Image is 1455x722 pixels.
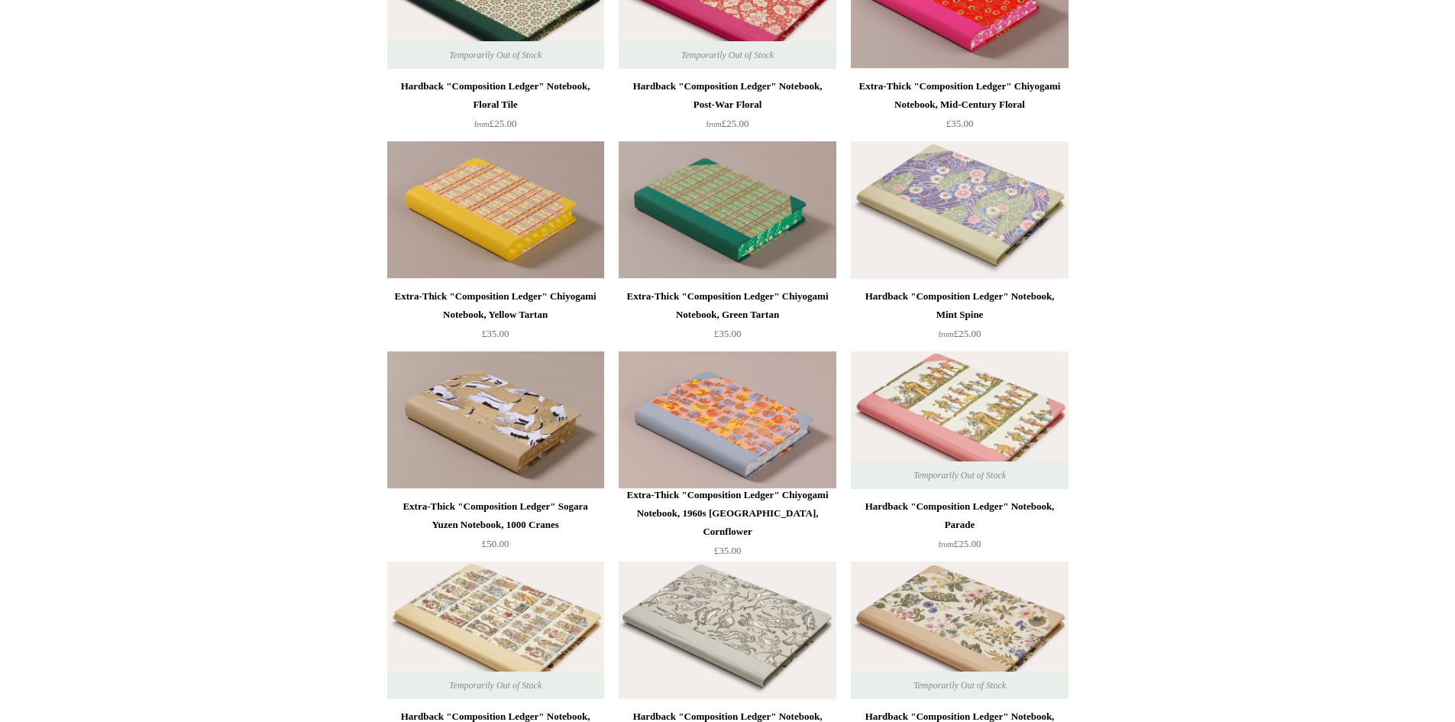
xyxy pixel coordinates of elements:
[387,497,604,560] a: Extra-Thick "Composition Ledger" Sogara Yuzen Notebook, 1000 Cranes £50.00
[391,497,600,534] div: Extra-Thick "Composition Ledger" Sogara Yuzen Notebook, 1000 Cranes
[898,461,1021,489] span: Temporarily Out of Stock
[622,486,832,541] div: Extra-Thick "Composition Ledger" Chiyogami Notebook, 1960s [GEOGRAPHIC_DATA], Cornflower
[851,141,1068,279] a: Hardback "Composition Ledger" Notebook, Mint Spine Hardback "Composition Ledger" Notebook, Mint S...
[706,118,749,129] span: £25.00
[619,141,836,279] img: Extra-Thick "Composition Ledger" Chiyogami Notebook, Green Tartan
[387,77,604,140] a: Hardback "Composition Ledger" Notebook, Floral Tile from£25.00
[851,562,1068,699] img: Hardback "Composition Ledger" Notebook, English Garden
[851,351,1068,489] img: Hardback "Composition Ledger" Notebook, Parade
[391,287,600,324] div: Extra-Thick "Composition Ledger" Chiyogami Notebook, Yellow Tartan
[939,330,954,338] span: from
[619,287,836,350] a: Extra-Thick "Composition Ledger" Chiyogami Notebook, Green Tartan £35.00
[851,287,1068,350] a: Hardback "Composition Ledger" Notebook, Mint Spine from£25.00
[666,41,789,69] span: Temporarily Out of Stock
[391,77,600,114] div: Hardback "Composition Ledger" Notebook, Floral Tile
[714,328,742,339] span: £35.00
[939,540,954,549] span: from
[387,141,604,279] a: Extra-Thick "Composition Ledger" Chiyogami Notebook, Yellow Tartan Extra-Thick "Composition Ledge...
[474,118,517,129] span: £25.00
[387,351,604,489] img: Extra-Thick "Composition Ledger" Sogara Yuzen Notebook, 1000 Cranes
[482,328,509,339] span: £35.00
[387,287,604,350] a: Extra-Thick "Composition Ledger" Chiyogami Notebook, Yellow Tartan £35.00
[619,351,836,489] img: Extra-Thick "Composition Ledger" Chiyogami Notebook, 1960s Japan, Cornflower
[851,141,1068,279] img: Hardback "Composition Ledger" Notebook, Mint Spine
[855,287,1064,324] div: Hardback "Composition Ledger" Notebook, Mint Spine
[474,120,490,128] span: from
[434,41,557,69] span: Temporarily Out of Stock
[714,545,742,556] span: £35.00
[387,562,604,699] a: Hardback "Composition Ledger" Notebook, Tarot Hardback "Composition Ledger" Notebook, Tarot Tempo...
[387,141,604,279] img: Extra-Thick "Composition Ledger" Chiyogami Notebook, Yellow Tartan
[939,538,981,549] span: £25.00
[855,497,1064,534] div: Hardback "Composition Ledger" Notebook, Parade
[619,562,836,699] img: Hardback "Composition Ledger" Notebook, Zodiac
[619,141,836,279] a: Extra-Thick "Composition Ledger" Chiyogami Notebook, Green Tartan Extra-Thick "Composition Ledger...
[851,351,1068,489] a: Hardback "Composition Ledger" Notebook, Parade Hardback "Composition Ledger" Notebook, Parade Tem...
[387,562,604,699] img: Hardback "Composition Ledger" Notebook, Tarot
[706,120,722,128] span: from
[855,77,1064,114] div: Extra-Thick "Composition Ledger" Chiyogami Notebook, Mid-Century Floral
[851,77,1068,140] a: Extra-Thick "Composition Ledger" Chiyogami Notebook, Mid-Century Floral £35.00
[622,287,832,324] div: Extra-Thick "Composition Ledger" Chiyogami Notebook, Green Tartan
[622,77,832,114] div: Hardback "Composition Ledger" Notebook, Post-War Floral
[898,672,1021,699] span: Temporarily Out of Stock
[851,497,1068,560] a: Hardback "Composition Ledger" Notebook, Parade from£25.00
[387,351,604,489] a: Extra-Thick "Composition Ledger" Sogara Yuzen Notebook, 1000 Cranes Extra-Thick "Composition Ledg...
[619,486,836,560] a: Extra-Thick "Composition Ledger" Chiyogami Notebook, 1960s [GEOGRAPHIC_DATA], Cornflower £35.00
[434,672,557,699] span: Temporarily Out of Stock
[619,351,836,489] a: Extra-Thick "Composition Ledger" Chiyogami Notebook, 1960s Japan, Cornflower Extra-Thick "Composi...
[619,77,836,140] a: Hardback "Composition Ledger" Notebook, Post-War Floral from£25.00
[482,538,509,549] span: £50.00
[939,328,981,339] span: £25.00
[619,562,836,699] a: Hardback "Composition Ledger" Notebook, Zodiac Hardback "Composition Ledger" Notebook, Zodiac
[946,118,974,129] span: £35.00
[851,562,1068,699] a: Hardback "Composition Ledger" Notebook, English Garden Hardback "Composition Ledger" Notebook, En...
